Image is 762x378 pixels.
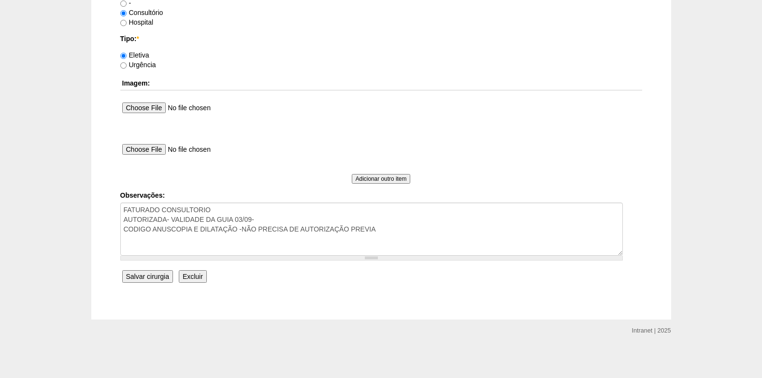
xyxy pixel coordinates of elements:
input: - [120,0,127,7]
input: Excluir [179,270,207,283]
input: Salvar cirurgia [122,270,173,283]
th: Imagem: [120,76,642,90]
label: Urgência [120,61,156,69]
textarea: FATURADO CONSULTORIO AUTORIZADA- VALIDADE DA GUIA 03/09- CODIGO ANUSCOPIA E DILATAÇÃO -NÃO PRECIS... [120,203,623,256]
div: Intranet | 2025 [632,326,671,335]
label: Observações: [120,190,642,200]
label: Consultório [120,9,163,16]
input: Urgência [120,62,127,69]
label: Eletiva [120,51,149,59]
input: Eletiva [120,53,127,59]
label: Hospital [120,18,154,26]
span: Este campo é obrigatório. [136,35,139,43]
label: Tipo: [120,34,642,44]
input: Hospital [120,20,127,26]
input: Adicionar outro item [352,174,411,184]
input: Consultório [120,10,127,16]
